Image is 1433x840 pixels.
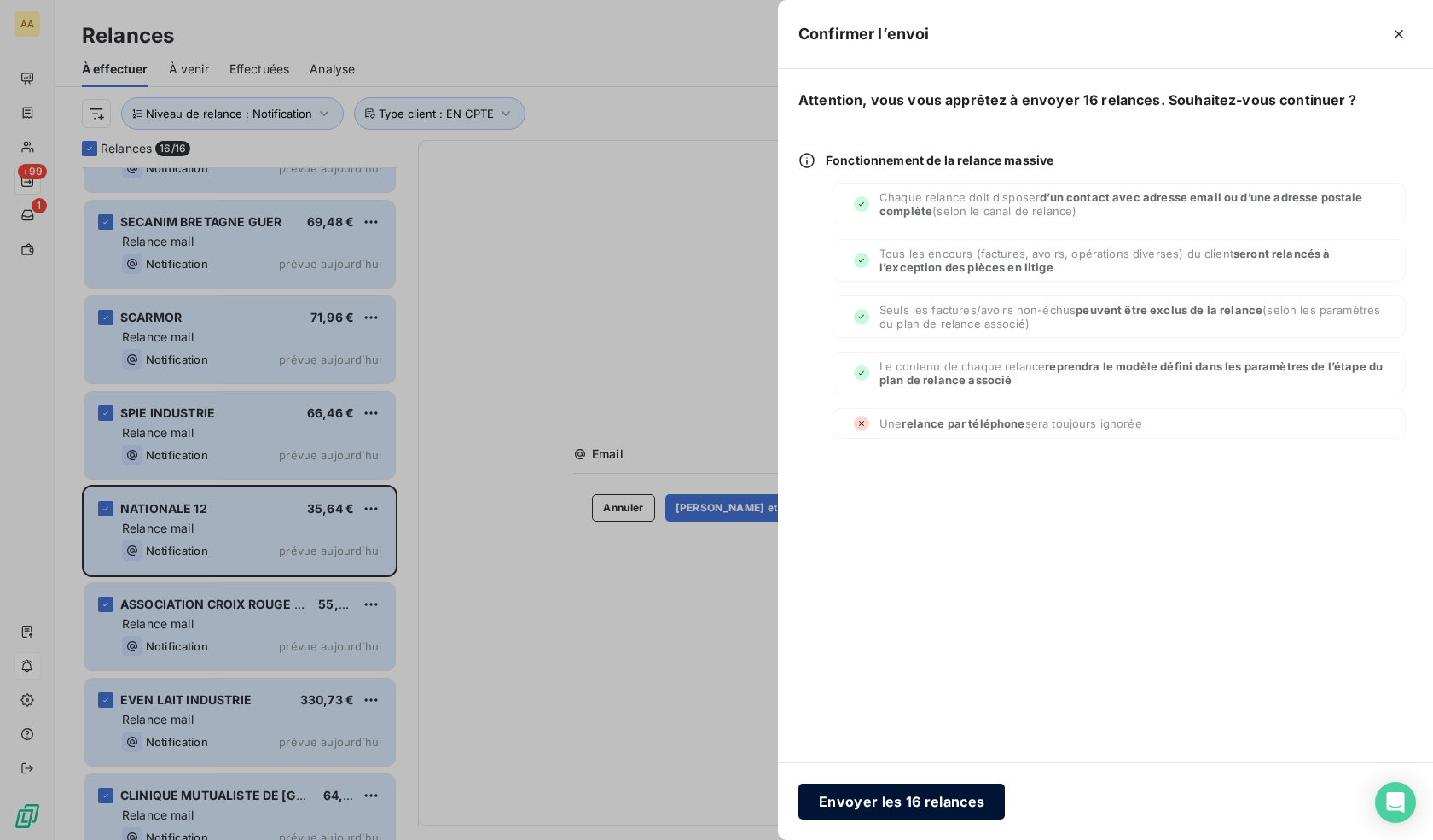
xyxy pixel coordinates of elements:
span: Fonctionnement de la relance massive [826,152,1053,169]
span: relance par téléphone [902,417,1024,430]
span: Seuls les factures/avoirs non-échus (selon les paramètres du plan de relance associé) [879,303,1384,330]
span: Chaque relance doit disposer (selon le canal de relance) [879,190,1384,218]
span: seront relancés à l’exception des pièces en litige [879,247,1330,274]
span: reprendra le modèle défini dans les paramètres de l’étape du plan de relance associé [879,359,1383,387]
h6: Attention, vous vous apprêtez à envoyer 16 relances. Souhaitez-vous continuer ? [778,69,1433,131]
span: Tous les encours (factures, avoirs, opérations diverses) du client [879,247,1384,274]
span: Une sera toujours ignorée [879,417,1142,430]
span: d’un contact avec adresse email ou d’une adresse postale complète [879,190,1363,218]
h5: Confirmer l’envoi [798,22,930,46]
button: Envoyer les 16 relances [798,784,1005,820]
span: peuvent être exclus de la relance [1076,303,1262,317]
div: Open Intercom Messenger [1375,782,1416,823]
span: Le contenu de chaque relance [879,359,1384,387]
